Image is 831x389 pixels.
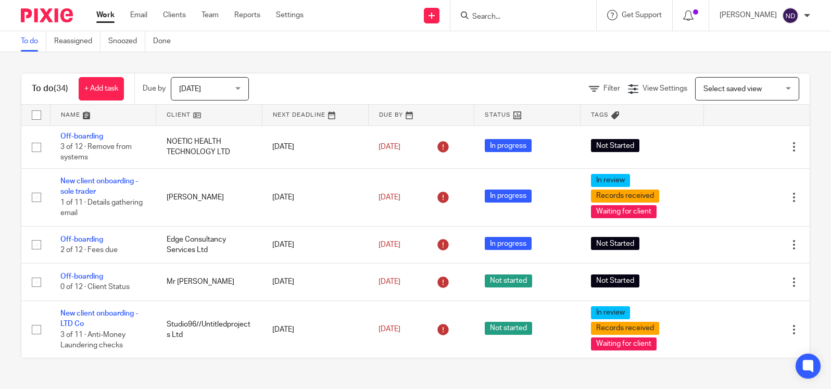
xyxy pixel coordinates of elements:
[591,237,639,250] span: Not Started
[153,31,179,52] a: Done
[130,10,147,20] a: Email
[60,143,132,161] span: 3 of 12 · Remove from systems
[156,300,262,358] td: Studio96//Untitledprojects Ltd
[276,10,304,20] a: Settings
[591,190,659,203] span: Records received
[485,322,532,335] span: Not started
[163,10,186,20] a: Clients
[60,246,118,254] span: 2 of 12 · Fees due
[379,278,400,285] span: [DATE]
[379,241,400,248] span: [DATE]
[60,273,103,280] a: Off-boarding
[54,84,68,93] span: (34)
[591,139,639,152] span: Not Started
[156,126,262,168] td: NOETIC HEALTH TECHNOLOGY LTD
[603,85,620,92] span: Filter
[591,174,630,187] span: In review
[262,300,368,358] td: [DATE]
[60,199,143,217] span: 1 of 11 · Details gathering email
[79,77,124,101] a: + Add task
[485,237,532,250] span: In progress
[262,126,368,168] td: [DATE]
[703,85,762,93] span: Select saved view
[485,274,532,287] span: Not started
[202,10,219,20] a: Team
[156,226,262,263] td: Edge Consultancy Services Ltd
[485,139,532,152] span: In progress
[471,12,565,22] input: Search
[156,168,262,226] td: [PERSON_NAME]
[591,306,630,319] span: In review
[262,226,368,263] td: [DATE]
[21,31,46,52] a: To do
[60,178,138,195] a: New client onboarding - sole trader
[179,85,201,93] span: [DATE]
[379,194,400,201] span: [DATE]
[60,331,125,349] span: 3 of 11 · Anti-Money Laundering checks
[591,274,639,287] span: Not Started
[485,190,532,203] span: In progress
[21,8,73,22] img: Pixie
[591,322,659,335] span: Records received
[720,10,777,20] p: [PERSON_NAME]
[379,143,400,150] span: [DATE]
[591,337,657,350] span: Waiting for client
[60,236,103,243] a: Off-boarding
[156,263,262,300] td: Mr [PERSON_NAME]
[379,326,400,333] span: [DATE]
[643,85,687,92] span: View Settings
[591,112,609,118] span: Tags
[262,168,368,226] td: [DATE]
[60,310,138,328] a: New client onboarding - LTD Co
[32,83,68,94] h1: To do
[591,205,657,218] span: Waiting for client
[143,83,166,94] p: Due by
[234,10,260,20] a: Reports
[60,133,103,140] a: Off-boarding
[96,10,115,20] a: Work
[108,31,145,52] a: Snoozed
[60,284,130,291] span: 0 of 12 · Client Status
[622,11,662,19] span: Get Support
[262,263,368,300] td: [DATE]
[782,7,799,24] img: svg%3E
[54,31,100,52] a: Reassigned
